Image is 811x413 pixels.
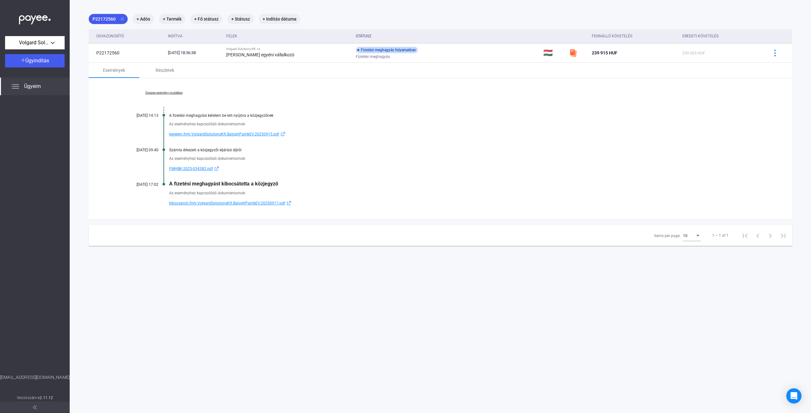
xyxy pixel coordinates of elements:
div: [DATE] 17:02 [120,182,158,187]
a: kerelem.fmh.VolgardSolutionsKft.BaloghPatrikEV.20250915.pdfexternal-link-blue [169,130,760,138]
strong: v2.11.12 [38,396,53,400]
div: Fennálló követelés [592,32,632,40]
img: arrow-double-left-grey.svg [33,405,37,409]
div: Felek [226,32,237,40]
img: white-payee-white-dot.svg [19,12,51,25]
button: Previous page [751,229,764,242]
div: Ügyazonosító [96,32,124,40]
mat-chip: + Fő státusz [190,14,222,24]
img: list.svg [11,83,19,90]
span: Volgard Solutions Kft. [19,39,51,47]
button: Next page [764,229,777,242]
div: Számla érkezett a közjegyzői eljárási díjról [169,148,760,152]
div: A fizetési meghagyást kibocsátotta a közjegyző [169,181,760,187]
div: [DATE] 09:40 [120,148,158,152]
span: Fizetési meghagyás [356,53,390,60]
button: First page [739,229,751,242]
div: Volgard Solutions Kft. vs [226,47,351,51]
button: Volgard Solutions Kft. [5,36,65,49]
div: Az eseményhez kapcsolódó dokumentumok: [169,190,760,196]
mat-chip: + Termék [159,14,185,24]
div: Az eseményhez kapcsolódó dokumentumok: [169,121,760,127]
a: FMHBK-2025-034382.pdfexternal-link-blue [169,165,760,172]
div: Indítva [168,32,182,40]
div: Ügyazonosító [96,32,163,40]
div: Események [103,66,125,74]
mat-chip: + Adós [133,14,154,24]
div: Eredeti követelés [682,32,760,40]
div: Részletek [156,66,174,74]
td: P22172560 [89,43,165,62]
div: Az eseményhez kapcsolódó dokumentumok: [169,155,760,162]
button: Ügyindítás [5,54,65,67]
a: kibocsatott.fmh.VolgardSolutionsKft.BaloghPatrikEV.20250917.pdfexternal-link-blue [169,199,760,207]
span: 10 [683,234,687,238]
span: FMHBK-2025-034382.pdf [169,165,213,172]
img: external-link-blue [213,166,220,171]
img: szamlazzhu-mini [569,49,577,57]
a: Összes esemény mutatása [120,91,207,95]
img: external-link-blue [285,201,293,205]
img: external-link-blue [279,132,287,136]
button: more-blue [768,46,782,59]
span: kibocsatott.fmh.VolgardSolutionsKft.BaloghPatrikEV.20250917.pdf [169,199,285,207]
div: Fizetési meghagyás folyamatban [356,47,418,53]
mat-chip: + Státusz [227,14,254,24]
img: plus-white.svg [21,58,25,62]
img: more-blue [772,50,778,56]
span: Ügyeim [24,83,41,90]
div: [DATE] 14:13 [120,113,158,118]
span: 239 915 HUF [592,50,617,55]
td: 🇭🇺 [541,43,566,62]
div: Indítva [168,32,221,40]
div: Fennálló követelés [592,32,678,40]
div: 1 – 1 of 1 [712,232,729,239]
mat-icon: close [119,16,125,22]
div: Open Intercom Messenger [786,388,801,404]
div: A fizetési meghagyási kérelem be lett nyújtva a közjegyzőnek [169,113,760,118]
div: Felek [226,32,351,40]
mat-chip: P22172560 [89,14,128,24]
th: Státusz [353,29,541,43]
span: 239 065 HUF [682,51,705,55]
div: Items per page: [654,232,680,240]
strong: [PERSON_NAME] egyéni vállalkozó [226,52,294,57]
mat-chip: + Indítás dátuma [259,14,300,24]
span: kerelem.fmh.VolgardSolutionsKft.BaloghPatrikEV.20250915.pdf [169,130,279,138]
span: Ügyindítás [25,58,49,64]
mat-select: Items per page: [683,232,701,239]
button: Last page [777,229,789,242]
div: Eredeti követelés [682,32,718,40]
div: [DATE] 18:36:38 [168,50,221,56]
